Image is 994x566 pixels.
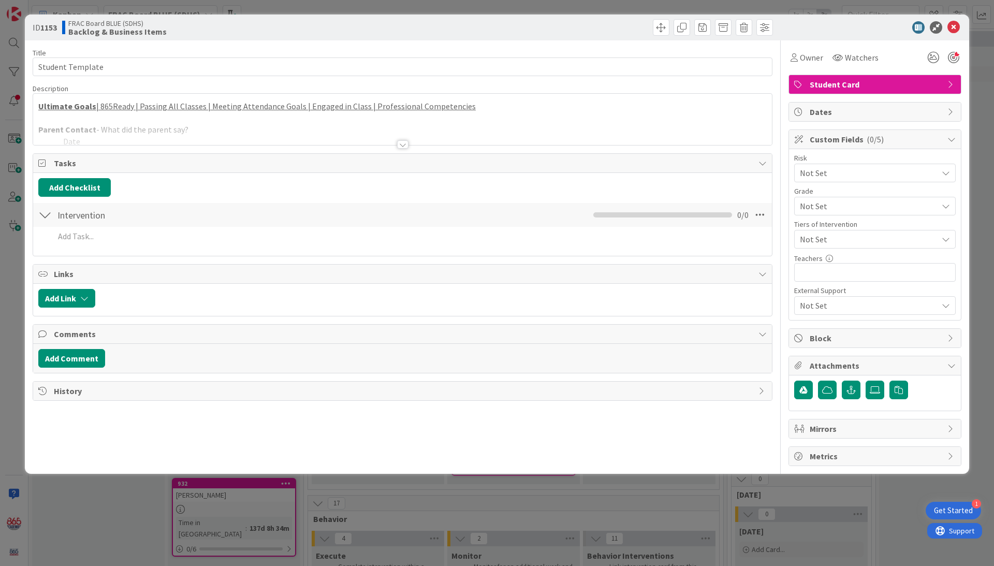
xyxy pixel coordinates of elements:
[22,2,47,14] span: Support
[54,385,753,397] span: History
[38,289,95,308] button: Add Link
[96,101,476,111] u: | 865Ready | Passing All Classes | Meeting Attendance Goals | Engaged in Class | Professional Com...
[810,133,942,146] span: Custom Fields
[800,199,932,213] span: Not Set
[68,27,167,36] b: Backlog & Business Items
[737,209,749,221] span: 0 / 0
[972,499,981,509] div: 1
[33,48,46,57] label: Title
[810,423,942,435] span: Mirrors
[54,268,753,280] span: Links
[810,332,942,344] span: Block
[33,84,68,93] span: Description
[54,206,287,224] input: Add Checklist...
[810,106,942,118] span: Dates
[810,359,942,372] span: Attachments
[54,328,753,340] span: Comments
[845,51,879,64] span: Watchers
[800,166,932,180] span: Not Set
[867,134,884,144] span: ( 0/5 )
[800,299,938,312] span: Not Set
[800,232,932,246] span: Not Set
[33,57,772,76] input: type card name here...
[38,178,111,197] button: Add Checklist
[810,78,942,91] span: Student Card
[68,19,167,27] span: FRAC Board BLUE (SDHS)
[800,51,823,64] span: Owner
[794,221,956,228] div: Tiers of Intervention
[810,450,942,462] span: Metrics
[33,21,57,34] span: ID
[934,505,973,516] div: Get Started
[38,101,96,111] u: Ultimate Goals
[794,154,956,162] div: Risk
[38,349,105,368] button: Add Comment
[40,22,57,33] b: 1153
[54,157,753,169] span: Tasks
[926,502,981,519] div: Open Get Started checklist, remaining modules: 1
[794,254,823,263] label: Teachers
[794,187,956,195] div: Grade
[794,287,956,294] div: External Support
